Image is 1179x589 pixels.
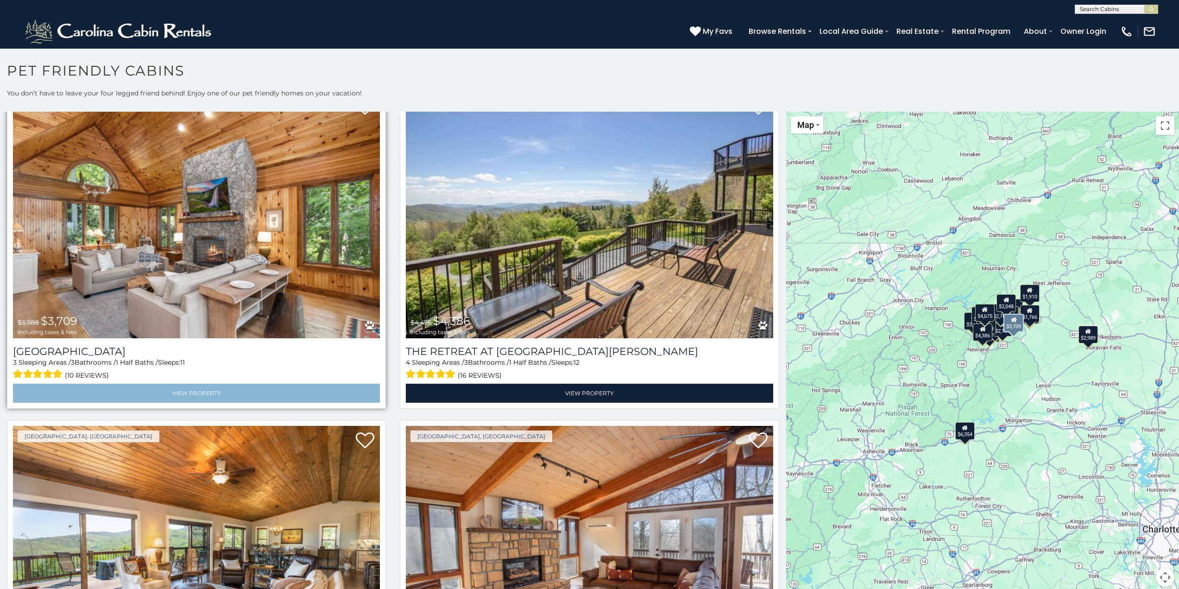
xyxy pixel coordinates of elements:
span: $4,386 [433,314,470,328]
div: $4,675 [975,304,995,322]
div: $1,766 [1020,304,1040,322]
a: The Retreat at Mountain Meadows $4,475 $4,386 including taxes & fees [406,92,773,338]
span: Map [797,120,814,130]
div: $2,345 [971,307,991,324]
span: $3,709 [41,314,77,328]
span: 1 Half Baths / [509,358,551,367]
span: $3,788 [18,318,39,327]
a: My Favs [690,25,735,38]
a: Browse Rentals [744,23,811,39]
button: Map camera controls [1156,568,1174,587]
div: $3,208 [1020,306,1039,323]
div: $6,354 [955,422,975,439]
a: Chimney Island $3,788 $3,709 including taxes & fees [13,92,380,338]
a: Owner Login [1056,23,1111,39]
button: Toggle fullscreen view [1156,116,1174,135]
span: 11 [180,358,185,367]
div: $3,709 [1003,314,1024,332]
a: Add to favorites [356,431,374,451]
div: $1,923 [1003,313,1023,331]
div: $2,048 [996,294,1016,312]
img: mail-regular-white.png [1143,25,1156,38]
button: Change map style [791,116,823,133]
img: White-1-2.png [23,18,215,45]
span: 3 [464,358,468,367]
div: $4,386 [973,323,992,341]
a: Local Area Guide [815,23,888,39]
span: My Favs [703,25,732,37]
a: Rental Program [947,23,1015,39]
h3: Chimney Island [13,345,380,358]
img: phone-regular-white.png [1120,25,1133,38]
span: including taxes & fees [410,329,470,335]
span: 3 [71,358,75,367]
a: View Property [13,384,380,403]
div: $2,760 [991,304,1010,321]
span: 4 [406,358,410,367]
img: Chimney Island [13,92,380,338]
div: Sleeping Areas / Bathrooms / Sleeps: [406,358,773,381]
span: 1 Half Baths / [116,358,158,367]
a: Real Estate [892,23,943,39]
a: Add to favorites [749,431,768,451]
div: $1,910 [1020,285,1039,302]
a: [GEOGRAPHIC_DATA], [GEOGRAPHIC_DATA] [18,431,159,442]
a: View Property [406,384,773,403]
div: $2,166 [992,318,1012,336]
a: [GEOGRAPHIC_DATA], [GEOGRAPHIC_DATA] [410,431,552,442]
div: $2,989 [1078,325,1097,343]
span: (10 reviews) [65,369,109,381]
span: $4,475 [410,318,431,327]
div: $3,217 [964,312,984,329]
span: (16 reviews) [458,369,502,381]
a: About [1019,23,1052,39]
span: 12 [574,358,580,367]
span: 3 [13,358,17,367]
div: Sleeping Areas / Bathrooms / Sleeps: [13,358,380,381]
div: $4,636 [980,324,999,342]
a: [GEOGRAPHIC_DATA] [13,345,380,358]
a: The Retreat at [GEOGRAPHIC_DATA][PERSON_NAME] [406,345,773,358]
span: including taxes & fees [18,329,77,335]
img: The Retreat at Mountain Meadows [406,92,773,338]
h3: The Retreat at Mountain Meadows [406,345,773,358]
div: $3,717 [985,319,1005,336]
